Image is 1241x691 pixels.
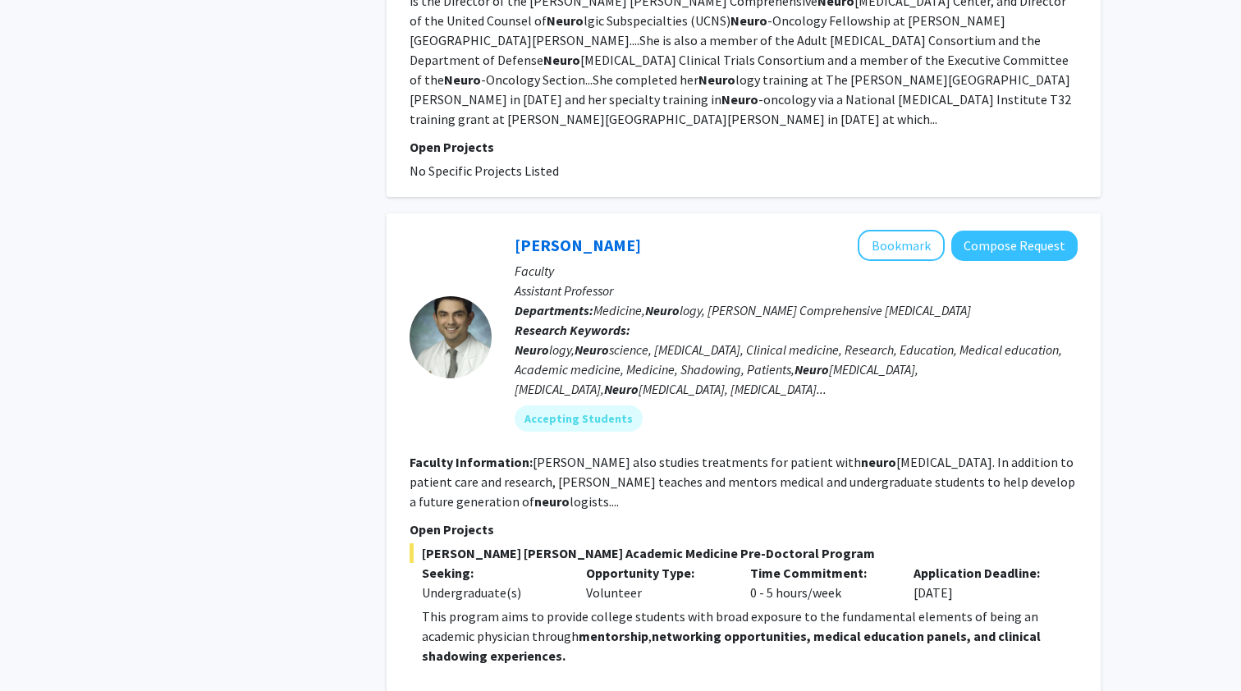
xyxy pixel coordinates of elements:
[543,52,580,68] b: Neuro
[547,12,584,29] b: Neuro
[858,230,945,261] button: Add Carlos Romo to Bookmarks
[422,563,561,583] p: Seeking:
[444,71,481,88] b: Neuro
[579,628,648,644] strong: mentorship
[575,341,609,358] b: Neuro
[574,563,738,602] div: Volunteer
[795,361,829,378] b: Neuro
[12,617,70,679] iframe: Chat
[593,302,971,318] span: Medicine, logy, [PERSON_NAME] Comprehensive [MEDICAL_DATA]
[515,341,549,358] b: Neuro
[914,563,1053,583] p: Application Deadline:
[951,231,1078,261] button: Compose Request to Carlos Romo
[721,91,758,108] b: Neuro
[422,606,1078,666] p: This program aims to provide college students with broad exposure to the fundamental elements of ...
[410,162,559,179] span: No Specific Projects Listed
[901,563,1065,602] div: [DATE]
[534,493,570,510] b: neuro
[730,12,767,29] b: Neuro
[422,628,1041,664] strong: networking opportunities, medical education panels, and clinical shadowing experiences.
[515,281,1078,300] p: Assistant Professor
[410,454,1075,510] fg-read-more: [PERSON_NAME] also studies treatments for patient with [MEDICAL_DATA]. In addition to patient car...
[861,454,896,470] b: neuro
[586,563,726,583] p: Opportunity Type:
[410,137,1078,157] p: Open Projects
[515,261,1078,281] p: Faculty
[515,235,641,255] a: [PERSON_NAME]
[604,381,639,397] b: Neuro
[738,563,902,602] div: 0 - 5 hours/week
[515,322,630,338] b: Research Keywords:
[645,302,680,318] b: Neuro
[515,302,593,318] b: Departments:
[515,340,1078,399] div: logy, science, [MEDICAL_DATA], Clinical medicine, Research, Education, Medical education, Academi...
[422,583,561,602] div: Undergraduate(s)
[410,454,533,470] b: Faculty Information:
[410,543,1078,563] span: [PERSON_NAME] [PERSON_NAME] Academic Medicine Pre-Doctoral Program
[698,71,735,88] b: Neuro
[410,519,1078,539] p: Open Projects
[515,405,643,432] mat-chip: Accepting Students
[750,563,890,583] p: Time Commitment:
